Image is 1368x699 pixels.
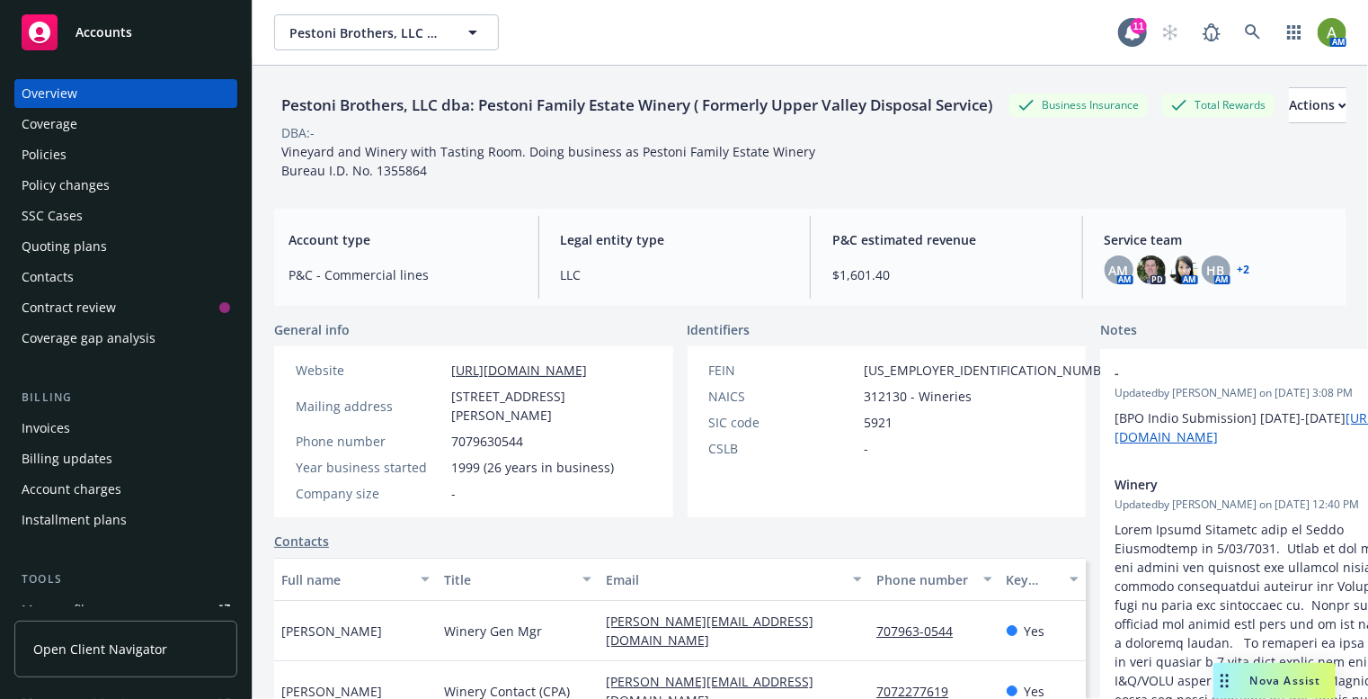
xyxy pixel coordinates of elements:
div: Policies [22,140,67,169]
div: Year business started [296,458,444,477]
span: Account type [289,230,517,249]
div: SSC Cases [22,202,83,230]
div: Full name [281,570,410,589]
span: - [451,484,456,503]
div: Business Insurance [1009,94,1148,116]
span: General info [274,320,350,339]
span: Nova Assist [1250,673,1321,688]
a: Installment plans [14,506,237,534]
span: Pestoni Brothers, LLC dba: Pestoni Family Estate Winery ( Formerly Upper Valley Disposal Service) [289,23,445,42]
div: Mailing address [296,397,444,416]
a: Invoices [14,414,237,443]
div: Billing updates [22,444,112,473]
a: Search [1235,14,1271,50]
div: Email [606,570,842,589]
span: Winery Gen Mgr [444,622,542,641]
div: Pestoni Brothers, LLC dba: Pestoni Family Estate Winery ( Formerly Upper Valley Disposal Service) [274,94,999,117]
div: Drag to move [1213,663,1236,699]
div: Key contact [1007,570,1059,589]
span: [PERSON_NAME] [281,622,382,641]
span: 312130 - Wineries [865,387,973,406]
div: Website [296,361,444,380]
span: Yes [1025,622,1045,641]
div: CSLB [709,439,857,458]
button: Pestoni Brothers, LLC dba: Pestoni Family Estate Winery ( Formerly Upper Valley Disposal Service) [274,14,499,50]
a: Coverage gap analysis [14,324,237,353]
div: Invoices [22,414,70,443]
div: Actions [1289,88,1346,122]
a: Contacts [274,532,329,551]
div: DBA: - [281,123,315,142]
span: 5921 [865,413,893,432]
div: Contract review [22,293,116,322]
span: Identifiers [688,320,751,339]
a: Switch app [1276,14,1312,50]
div: Overview [22,79,77,108]
div: Tools [14,570,237,588]
div: Policy changes [22,171,110,200]
a: Quoting plans [14,232,237,261]
span: Accounts [76,25,132,40]
div: Total Rewards [1162,94,1275,116]
a: Coverage [14,110,237,139]
a: Accounts [14,7,237,58]
div: Coverage gap analysis [22,324,155,353]
a: Contacts [14,263,237,291]
a: Policy changes [14,171,237,200]
span: [US_EMPLOYER_IDENTIFICATION_NUMBER] [865,361,1122,380]
div: Contacts [22,263,74,291]
div: Company size [296,484,444,503]
div: Quoting plans [22,232,107,261]
div: FEIN [709,361,857,380]
button: Full name [274,558,437,601]
img: photo [1137,255,1166,284]
span: Legal entity type [561,230,789,249]
a: Manage files [14,596,237,624]
a: [URL][DOMAIN_NAME] [451,362,587,379]
div: Coverage [22,110,77,139]
a: Overview [14,79,237,108]
span: 1999 (26 years in business) [451,458,614,477]
img: photo [1169,255,1198,284]
span: - [865,439,869,458]
a: Policies [14,140,237,169]
a: Account charges [14,475,237,504]
div: SIC code [709,413,857,432]
a: Billing updates [14,444,237,473]
span: LLC [561,265,789,284]
div: Billing [14,389,237,407]
div: Account charges [22,475,121,504]
div: 11 [1131,15,1147,31]
span: Open Client Navigator [33,640,167,659]
a: Start snowing [1152,14,1188,50]
button: Title [437,558,600,601]
span: P&C estimated revenue [832,230,1061,249]
span: $1,601.40 [832,265,1061,284]
span: HB [1207,261,1225,280]
span: 7079630544 [451,432,523,451]
div: Installment plans [22,506,127,534]
div: Phone number [876,570,972,589]
span: Vineyard and Winery with Tasting Room. Doing business as Pestoni Family Estate Winery Bureau I.D.... [281,143,815,179]
a: +2 [1238,264,1250,275]
button: Phone number [869,558,999,601]
button: Email [599,558,869,601]
div: Phone number [296,432,444,451]
img: photo [1318,18,1346,47]
div: Title [444,570,573,589]
a: 707963-0544 [876,623,967,640]
button: Nova Assist [1213,663,1336,699]
div: NAICS [709,387,857,406]
a: Report a Bug [1194,14,1230,50]
span: Service team [1105,230,1333,249]
a: Contract review [14,293,237,322]
a: [PERSON_NAME][EMAIL_ADDRESS][DOMAIN_NAME] [606,613,813,649]
button: Actions [1289,87,1346,123]
span: AM [1109,261,1129,280]
span: Notes [1100,320,1137,342]
span: P&C - Commercial lines [289,265,517,284]
span: [STREET_ADDRESS][PERSON_NAME] [451,387,652,425]
div: Manage files [22,596,98,624]
button: Key contact [999,558,1086,601]
a: SSC Cases [14,202,237,230]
